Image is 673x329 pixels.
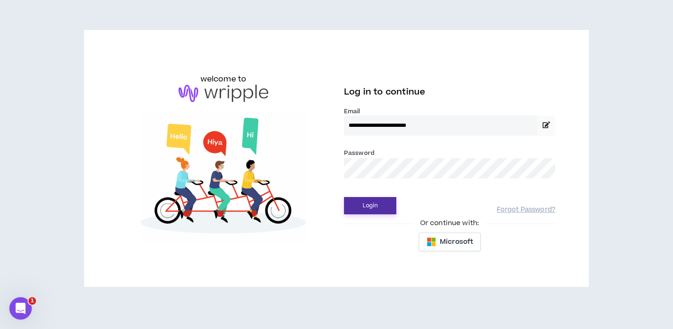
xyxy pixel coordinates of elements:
[440,237,473,247] span: Microsoft
[200,73,247,85] h6: welcome to
[29,297,36,305] span: 1
[344,197,396,214] button: Login
[419,233,481,251] button: Microsoft
[497,205,555,214] a: Forgot Password?
[118,111,329,243] img: Welcome to Wripple
[414,218,486,228] span: Or continue with:
[344,86,425,98] span: Log in to continue
[344,107,555,116] label: Email
[179,85,268,102] img: logo-brand.png
[344,149,374,157] label: Password
[9,297,32,320] iframe: Intercom live chat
